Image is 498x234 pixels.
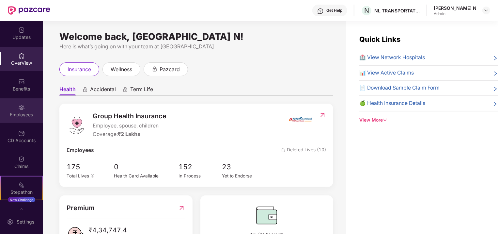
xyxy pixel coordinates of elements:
span: 0 [114,161,179,173]
span: Accidental [90,86,116,95]
span: wellness [111,65,132,74]
img: svg+xml;base64,PHN2ZyBpZD0iQmVuZWZpdHMiIHhtbG5zPSJodHRwOi8vd3d3LnczLm9yZy8yMDAwL3N2ZyIgd2lkdGg9Ij... [18,78,25,85]
span: info-circle [91,174,95,178]
div: In Process [179,173,222,179]
img: svg+xml;base64,PHN2ZyBpZD0iQ0RfQWNjb3VudHMiIGRhdGEtbmFtZT0iQ0QgQWNjb3VudHMiIHhtbG5zPSJodHRwOi8vd3... [18,130,25,137]
div: Stepathon [1,189,42,195]
span: Quick Links [359,35,400,43]
div: Get Help [326,8,342,13]
span: ₹2 Lakhs [118,131,141,137]
img: svg+xml;base64,PHN2ZyBpZD0iRHJvcGRvd24tMzJ4MzIiIHhtbG5zPSJodHRwOi8vd3d3LnczLm9yZy8yMDAwL3N2ZyIgd2... [484,8,489,13]
span: right [493,55,498,62]
span: 152 [179,161,222,173]
span: 📄 Download Sample Claim Form [359,84,440,92]
div: Coverage: [93,130,167,139]
span: right [493,70,498,77]
span: Total Lives [67,173,89,178]
img: svg+xml;base64,PHN2ZyBpZD0iRW5kb3JzZW1lbnRzIiB4bWxucz0iaHR0cDovL3d3dy53My5vcmcvMjAwMC9zdmciIHdpZH... [18,208,25,214]
span: Premium [67,203,95,213]
span: 📊 View Active Claims [359,69,414,77]
span: Deleted Lives (10) [281,146,326,155]
span: 23 [222,161,265,173]
div: Settings [15,219,36,225]
div: New Challenge [8,197,35,202]
div: NL TRANSPORTATION PRIVATE LIMITED [374,8,420,14]
img: svg+xml;base64,PHN2ZyBpZD0iU2V0dGluZy0yMHgyMCIgeG1sbnM9Imh0dHA6Ly93d3cudzMub3JnLzIwMDAvc3ZnIiB3aW... [7,219,13,225]
div: animation [82,87,88,92]
span: pazcard [160,65,180,74]
div: animation [152,66,158,72]
img: CDBalanceIcon [208,203,326,228]
img: svg+xml;base64,PHN2ZyBpZD0iSGVscC0zMngzMiIgeG1sbnM9Imh0dHA6Ly93d3cudzMub3JnLzIwMDAvc3ZnIiB3aWR0aD... [317,8,324,14]
img: svg+xml;base64,PHN2ZyBpZD0iQ2xhaW0iIHhtbG5zPSJodHRwOi8vd3d3LnczLm9yZy8yMDAwL3N2ZyIgd2lkdGg9IjIwIi... [18,156,25,162]
span: 🍏 Health Insurance Details [359,99,425,108]
span: N [364,7,369,14]
div: Admin [434,11,476,16]
img: insurerIcon [288,111,313,127]
span: insurance [68,65,91,74]
span: Term Life [130,86,153,95]
div: View More [359,117,498,124]
span: 🏥 View Network Hospitals [359,54,425,62]
span: Employees [67,146,94,155]
div: [PERSON_NAME] N [434,5,476,11]
span: down [383,118,387,122]
span: right [493,85,498,92]
span: Employee, spouse, children [93,122,167,130]
img: svg+xml;base64,PHN2ZyBpZD0iSG9tZSIgeG1sbnM9Imh0dHA6Ly93d3cudzMub3JnLzIwMDAvc3ZnIiB3aWR0aD0iMjAiIG... [18,53,25,59]
span: 175 [67,161,99,173]
img: RedirectIcon [178,203,185,213]
img: RedirectIcon [319,112,326,118]
span: Health [59,86,76,95]
div: Health Card Available [114,173,179,179]
span: right [493,101,498,108]
img: logo [67,115,86,135]
div: Welcome back, [GEOGRAPHIC_DATA] N! [59,34,333,39]
img: svg+xml;base64,PHN2ZyBpZD0iRW1wbG95ZWVzIiB4bWxucz0iaHR0cDovL3d3dy53My5vcmcvMjAwMC9zdmciIHdpZHRoPS... [18,104,25,111]
img: deleteIcon [281,148,286,152]
div: Here is what’s going on with your team at [GEOGRAPHIC_DATA] [59,42,333,51]
div: animation [122,87,128,92]
img: svg+xml;base64,PHN2ZyBpZD0iVXBkYXRlZCIgeG1sbnM9Imh0dHA6Ly93d3cudzMub3JnLzIwMDAvc3ZnIiB3aWR0aD0iMj... [18,27,25,33]
img: New Pazcare Logo [8,6,50,15]
div: Yet to Endorse [222,173,265,179]
span: Group Health Insurance [93,111,167,121]
img: svg+xml;base64,PHN2ZyB4bWxucz0iaHR0cDovL3d3dy53My5vcmcvMjAwMC9zdmciIHdpZHRoPSIyMSIgaGVpZ2h0PSIyMC... [18,182,25,188]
